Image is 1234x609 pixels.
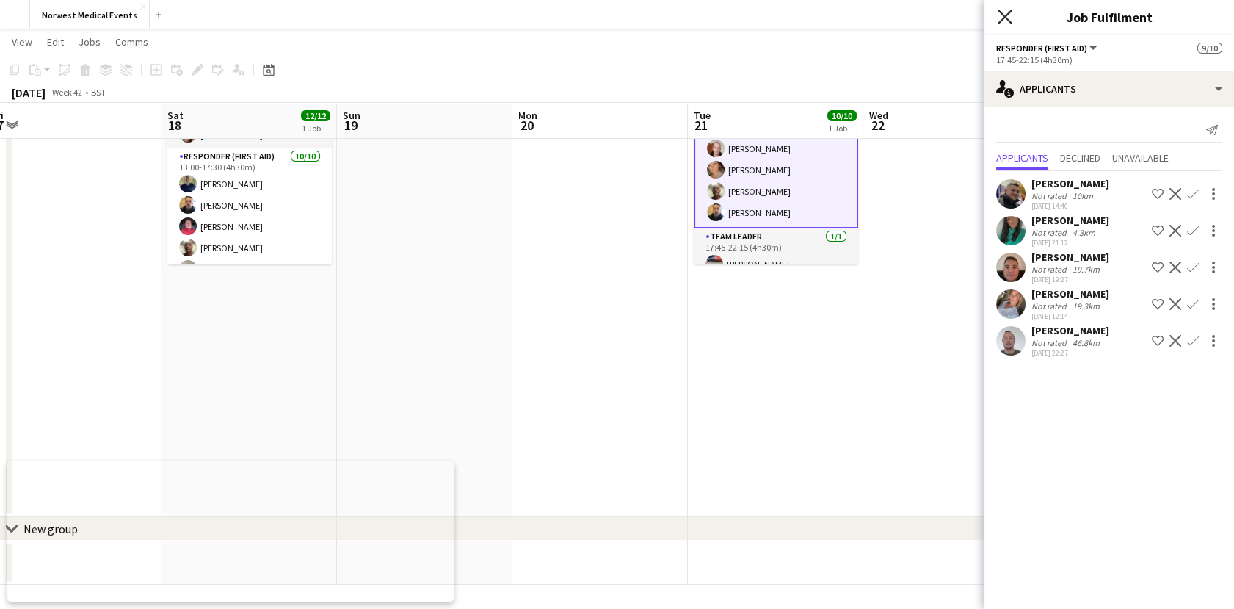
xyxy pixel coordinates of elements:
span: Sat [167,109,184,122]
div: 1 Job [828,123,856,134]
span: Tue [694,109,711,122]
div: 46.8km [1070,337,1103,348]
app-job-card: Updated17:45-22:15 (4h30m)10/10[PERSON_NAME] Rovers vs Sheffield Utd [GEOGRAPHIC_DATA]3 Roles17:4... [694,47,858,264]
div: [PERSON_NAME] [1031,251,1109,264]
a: Jobs [73,32,106,51]
div: 10km [1070,190,1096,201]
span: 20 [516,117,537,134]
span: Responder (First Aid) [996,43,1087,54]
a: View [6,32,38,51]
div: Not rated [1031,264,1070,275]
span: 18 [165,117,184,134]
div: [DATE] 21:12 [1031,238,1109,248]
div: 4.3km [1070,227,1098,238]
span: 9/10 [1197,43,1222,54]
div: [DATE] 22:27 [1031,348,1109,358]
button: Norwest Medical Events [30,1,150,29]
span: Declined [1060,153,1100,163]
div: [DATE] 12:14 [1031,311,1109,321]
div: [PERSON_NAME] [1031,287,1109,300]
iframe: Popup CTA [7,461,454,602]
span: Comms [115,35,148,48]
div: Applicants [984,71,1234,107]
span: View [12,35,32,48]
div: Not rated [1031,300,1070,311]
app-job-card: 13:00-17:30 (4h30m)12/12Burnley FC vs Leeds UFC Turf Moor3 RolesComms Manager1/113:00-17:30 (4h30... [167,47,332,264]
span: Wed [869,109,888,122]
a: Edit [41,32,70,51]
div: 19.3km [1070,300,1103,311]
div: 17:45-22:15 (4h30m) [996,54,1222,65]
span: 21 [692,117,711,134]
app-card-role: Team Leader1/117:45-22:15 (4h30m)[PERSON_NAME] [694,228,858,278]
a: Comms [109,32,154,51]
div: [DATE] [12,85,46,100]
div: [DATE] 14:40 [1031,201,1109,211]
div: Not rated [1031,190,1070,201]
span: Mon [518,109,537,122]
span: Sun [343,109,360,122]
h3: Job Fulfilment [984,7,1234,26]
span: Week 42 [48,87,85,98]
span: Jobs [79,35,101,48]
span: 22 [867,117,888,134]
app-card-role: Responder (First Aid)10/1013:00-17:30 (4h30m)[PERSON_NAME][PERSON_NAME][PERSON_NAME][PERSON_NAME]... [167,148,332,390]
span: Applicants [996,153,1048,163]
button: Responder (First Aid) [996,43,1099,54]
span: Unavailable [1112,153,1169,163]
span: 12/12 [301,110,330,121]
div: Not rated [1031,337,1070,348]
div: 19.7km [1070,264,1103,275]
div: [PERSON_NAME] [1031,324,1109,337]
div: Not rated [1031,227,1070,238]
div: [PERSON_NAME] [1031,177,1109,190]
div: [PERSON_NAME] [1031,214,1109,227]
span: 10/10 [827,110,857,121]
span: Edit [47,35,64,48]
span: 19 [341,117,360,134]
div: BST [91,87,106,98]
div: [DATE] 19:27 [1031,275,1109,284]
div: 1 Job [302,123,330,134]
